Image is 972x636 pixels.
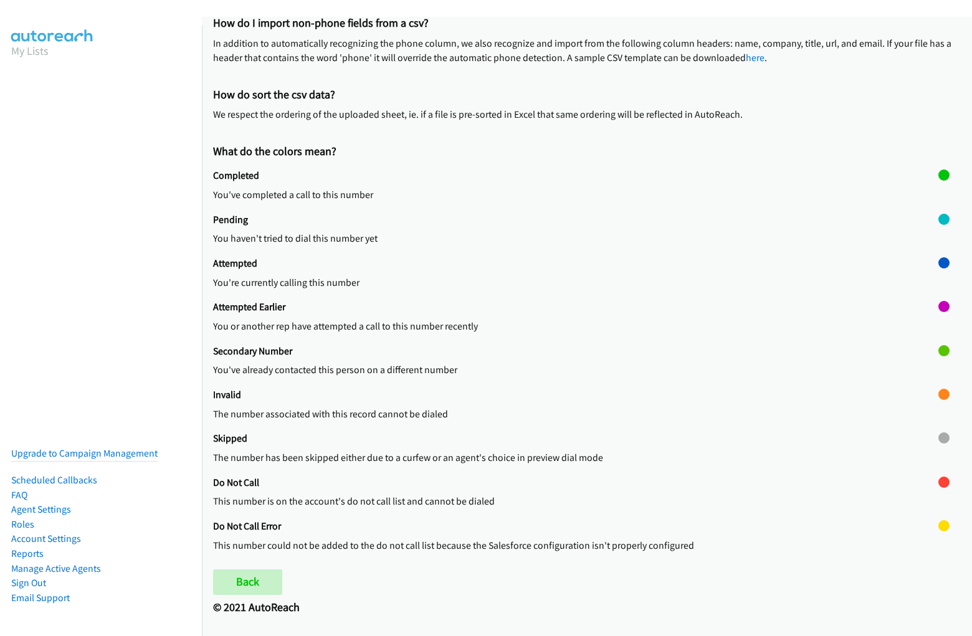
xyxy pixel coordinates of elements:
a: Upgrade to Campaign Management [11,447,158,459]
h2: Secondary Number [213,345,938,358]
h2: Skipped [213,432,938,445]
a: FAQ [11,489,27,501]
p: You haven't tried to dial this number yet [213,231,938,246]
p: You or another rep have attempted a call to this number recently [213,319,938,334]
a: Scheduled Callbacks [11,474,97,486]
p: This number could not be added to the do not call list because the Salesforce configuration isn't... [213,538,938,553]
a: Back [213,569,282,594]
a: Email Support [11,592,70,604]
p: The number has been skipped either due to a curfew or an agent's choice in preview dial mode [213,450,938,465]
h2: How do I import non-phone fields from a csv? [213,16,961,31]
a: Account Settings [11,533,81,544]
p: This number is on the account's do not call list and cannot be dialed [213,494,938,509]
p: You've already contacted this person on a different number [213,363,938,377]
h2: What do the colors mean? [213,145,961,159]
p: In addition to automatically recognizing the phone column, we also recognize and import from the ... [213,36,961,65]
h2: Completed [213,169,938,182]
h2: Attempted [213,257,938,270]
h2: Invalid [213,389,938,401]
a: My Lists [11,44,49,58]
p: You've completed a call to this number [213,187,938,202]
h2: How do sort the csv data? [213,88,961,102]
h2: © 2021 AutoReach [213,600,961,615]
a: Sign Out [11,577,46,589]
p: You're currently calling this number [213,275,938,290]
p: We respect the ordering of the uploaded sheet, ie. if a file is pre-sorted in Excel that same ord... [213,107,961,122]
a: Agent Settings [11,503,71,515]
h2: Do Not Call [213,477,938,489]
h2: Do Not Call Error [213,520,938,533]
h2: Attempted Earlier [213,301,938,313]
a: Manage Active Agents [11,562,101,574]
a: here [746,52,765,64]
h2: Pending [213,214,938,226]
p: The number associated with this record cannot be dialed [213,407,938,422]
a: Reports [11,548,44,559]
a: Roles [11,518,34,530]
